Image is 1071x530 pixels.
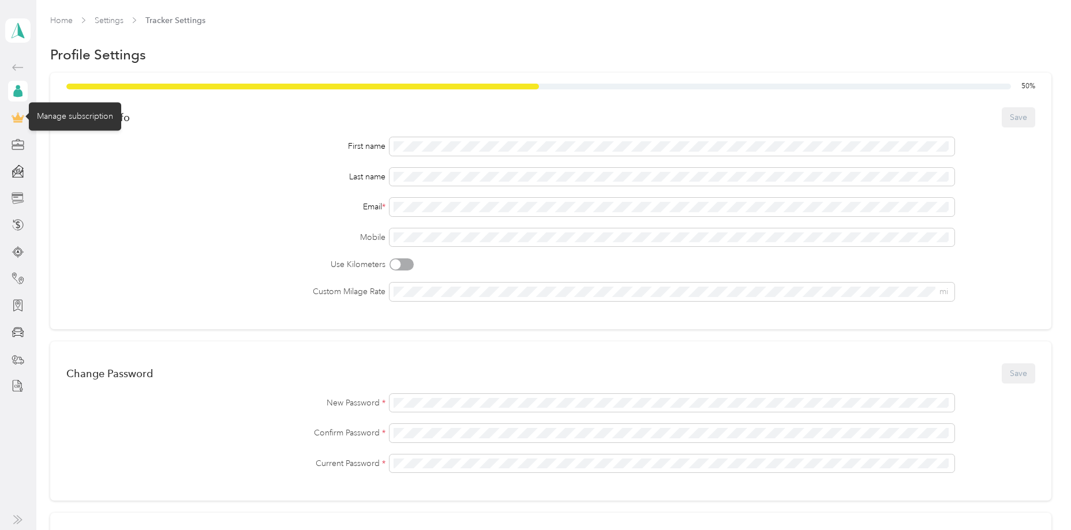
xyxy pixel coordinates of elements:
[66,397,385,409] label: New Password
[1021,81,1035,92] span: 50 %
[66,201,385,213] div: Email
[95,16,123,25] a: Settings
[66,231,385,243] label: Mobile
[1006,465,1071,530] iframe: Everlance-gr Chat Button Frame
[50,16,73,25] a: Home
[66,427,385,439] label: Confirm Password
[66,285,385,298] label: Custom Milage Rate
[939,287,948,296] span: mi
[66,171,385,183] div: Last name
[66,140,385,152] div: First name
[29,102,121,130] div: Manage subscription
[66,367,153,379] div: Change Password
[50,48,146,61] h1: Profile Settings
[66,258,385,270] label: Use Kilometers
[145,14,205,27] span: Tracker Settings
[66,457,385,469] label: Current Password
